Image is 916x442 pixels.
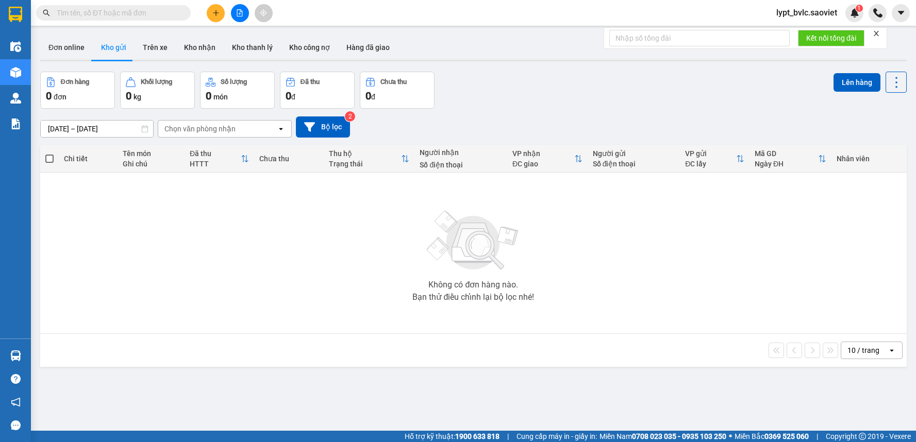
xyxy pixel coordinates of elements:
[123,149,179,158] div: Tên món
[338,35,398,60] button: Hàng đã giao
[291,93,295,101] span: đ
[213,93,228,101] span: món
[806,32,856,44] span: Kết nối tổng đài
[11,397,21,407] span: notification
[126,90,131,102] span: 0
[837,155,901,163] div: Nhân viên
[280,72,355,109] button: Đã thu0đ
[11,374,21,384] span: question-circle
[512,160,574,168] div: ĐC giao
[420,161,502,169] div: Số điện thoại
[685,149,736,158] div: VP gửi
[236,9,243,16] span: file-add
[599,431,726,442] span: Miền Nam
[512,149,574,158] div: VP nhận
[412,293,534,301] div: Bạn thử điều chỉnh lại bộ lọc nhé!
[141,78,172,86] div: Khối lượng
[11,420,21,430] span: message
[9,7,22,22] img: logo-vxr
[93,35,135,60] button: Kho gửi
[507,145,588,173] th: Toggle SortBy
[834,73,880,92] button: Lên hàng
[873,30,880,37] span: close
[200,72,275,109] button: Số lượng0món
[847,345,879,355] div: 10 / trang
[164,124,236,134] div: Chọn văn phòng nhận
[685,160,736,168] div: ĐC lấy
[206,90,211,102] span: 0
[212,9,220,16] span: plus
[632,432,726,440] strong: 0708 023 035 - 0935 103 250
[43,9,50,16] span: search
[277,125,285,133] svg: open
[54,93,66,101] span: đơn
[680,145,750,173] th: Toggle SortBy
[281,35,338,60] button: Kho công nợ
[301,78,320,86] div: Đã thu
[507,431,509,442] span: |
[593,149,675,158] div: Người gửi
[329,149,401,158] div: Thu hộ
[857,5,861,12] span: 1
[609,30,790,46] input: Nhập số tổng đài
[422,205,525,277] img: svg+xml;base64,PHN2ZyBjbGFzcz0ibGlzdC1wbHVnX19zdmciIHhtbG5zPSJodHRwOi8vd3d3LnczLm9yZy8yMDAwL3N2Zy...
[41,121,153,137] input: Select a date range.
[517,431,597,442] span: Cung cấp máy in - giấy in:
[40,72,115,109] button: Đơn hàng0đơn
[221,78,247,86] div: Số lượng
[329,160,401,168] div: Trạng thái
[755,149,818,158] div: Mã GD
[176,35,224,60] button: Kho nhận
[735,431,809,442] span: Miền Bắc
[10,93,21,104] img: warehouse-icon
[123,160,179,168] div: Ghi chú
[593,160,675,168] div: Số điện thoại
[134,93,141,101] span: kg
[428,281,518,289] div: Không có đơn hàng nào.
[64,155,112,163] div: Chi tiết
[455,432,499,440] strong: 1900 633 818
[10,67,21,78] img: warehouse-icon
[896,8,906,18] span: caret-down
[190,160,241,168] div: HTTT
[286,90,291,102] span: 0
[892,4,910,22] button: caret-down
[207,4,225,22] button: plus
[420,148,502,157] div: Người nhận
[135,35,176,60] button: Trên xe
[750,145,831,173] th: Toggle SortBy
[856,5,863,12] sup: 1
[46,90,52,102] span: 0
[764,432,809,440] strong: 0369 525 060
[259,155,319,163] div: Chưa thu
[365,90,371,102] span: 0
[345,111,355,122] sup: 2
[873,8,882,18] img: phone-icon
[729,434,732,438] span: ⚪️
[190,149,241,158] div: Đã thu
[768,6,845,19] span: lypt_bvlc.saoviet
[40,35,93,60] button: Đơn online
[224,35,281,60] button: Kho thanh lý
[296,116,350,138] button: Bộ lọc
[57,7,178,19] input: Tìm tên, số ĐT hoặc mã đơn
[120,72,195,109] button: Khối lượng0kg
[798,30,864,46] button: Kết nối tổng đài
[859,433,866,440] span: copyright
[360,72,435,109] button: Chưa thu0đ
[324,145,414,173] th: Toggle SortBy
[755,160,818,168] div: Ngày ĐH
[61,78,89,86] div: Đơn hàng
[255,4,273,22] button: aim
[817,431,818,442] span: |
[850,8,859,18] img: icon-new-feature
[888,346,896,354] svg: open
[260,9,267,16] span: aim
[231,4,249,22] button: file-add
[10,350,21,361] img: warehouse-icon
[380,78,407,86] div: Chưa thu
[185,145,254,173] th: Toggle SortBy
[10,41,21,52] img: warehouse-icon
[405,431,499,442] span: Hỗ trợ kỹ thuật:
[371,93,375,101] span: đ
